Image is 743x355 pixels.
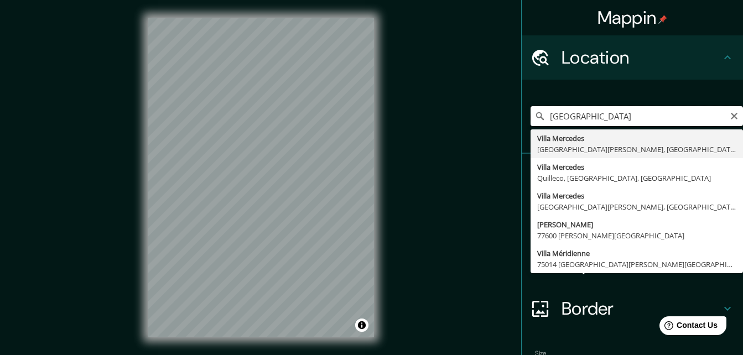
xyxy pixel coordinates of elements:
[537,144,736,155] div: [GEOGRAPHIC_DATA][PERSON_NAME], [GEOGRAPHIC_DATA]
[562,46,721,69] h4: Location
[522,286,743,331] div: Border
[537,230,736,241] div: 77600 [PERSON_NAME][GEOGRAPHIC_DATA]
[522,198,743,242] div: Style
[537,259,736,270] div: 75014 [GEOGRAPHIC_DATA][PERSON_NAME][GEOGRAPHIC_DATA]
[562,253,721,275] h4: Layout
[730,110,739,121] button: Clear
[522,242,743,286] div: Layout
[537,201,736,212] div: [GEOGRAPHIC_DATA][PERSON_NAME], [GEOGRAPHIC_DATA]
[355,319,368,332] button: Toggle attribution
[522,35,743,80] div: Location
[537,133,736,144] div: Villa Mercedes
[537,248,736,259] div: Villa Méridienne
[645,312,731,343] iframe: Help widget launcher
[522,154,743,198] div: Pins
[537,161,736,173] div: Villa Mercedes
[562,297,721,320] h4: Border
[537,173,736,184] div: Quilleco, [GEOGRAPHIC_DATA], [GEOGRAPHIC_DATA]
[148,18,374,337] canvas: Map
[537,219,736,230] div: [PERSON_NAME]
[597,7,668,29] h4: Mappin
[658,15,667,24] img: pin-icon.png
[537,190,736,201] div: Villa Mercedes
[531,106,743,126] input: Pick your city or area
